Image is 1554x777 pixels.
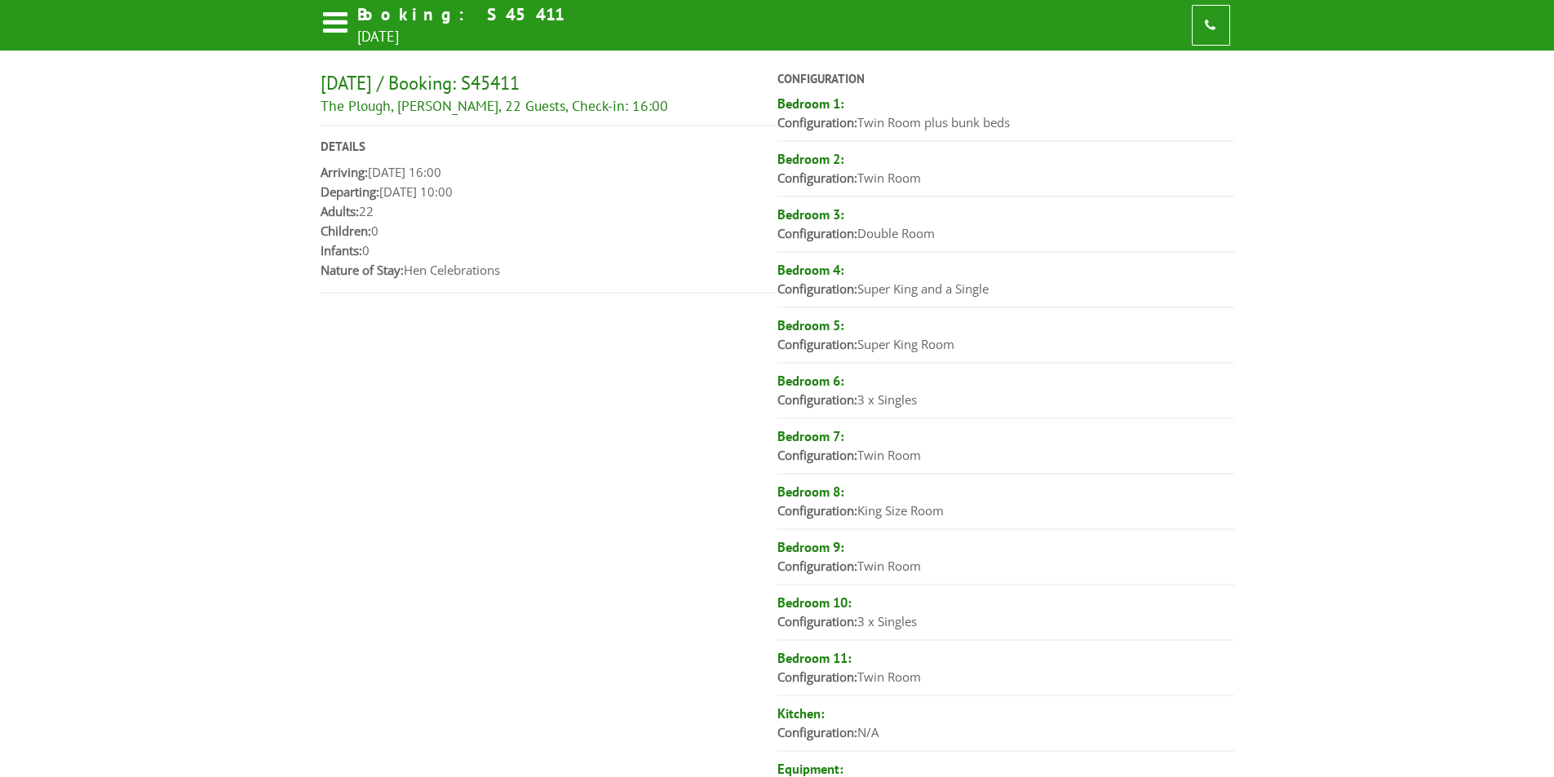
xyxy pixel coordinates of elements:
h4: Bedroom 8: [777,483,1234,501]
strong: Arriving: [321,164,368,180]
h4: Bedroom 2: [777,150,1234,168]
h3: The Plough, [PERSON_NAME], 22 Guests, Check-in: 16:00 [321,96,777,115]
p: 0 [321,221,777,241]
h4: Bedroom 7: [777,427,1234,445]
p: Twin Room [777,667,1234,686]
h4: Bedroom 5: [777,316,1234,334]
strong: Configuration: [777,225,857,241]
p: 22 [321,201,777,221]
p: Hen Celebrations [321,260,777,280]
p: Twin Room [777,445,1234,465]
h1: Booking: S45411 [357,3,564,25]
p: 3 x Singles [777,611,1234,631]
h2: [DATE] / Booking: S45411 [321,71,777,95]
h3: Details [321,139,777,154]
p: [DATE] 16:00 [321,162,777,182]
strong: Children: [321,223,371,239]
h2: [DATE] [357,27,564,46]
h4: Bedroom 10: [777,594,1234,611]
strong: Configuration: [777,114,857,130]
strong: Configuration: [777,170,857,186]
p: 0 [321,241,777,260]
h4: Bedroom 3: [777,205,1234,223]
p: King Size Room [777,501,1234,520]
strong: Adults: [321,203,359,219]
strong: Configuration: [777,336,857,352]
strong: Infants: [321,242,362,258]
a: Booking: S45411 [DATE] [321,3,564,47]
h4: Bedroom 1: [777,95,1234,113]
strong: Configuration: [777,280,857,297]
strong: Configuration: [777,558,857,574]
h3: Configuration [777,71,1234,86]
h4: Bedroom 11: [777,649,1234,667]
strong: Configuration: [777,724,857,740]
strong: Configuration: [777,669,857,685]
strong: Configuration: [777,613,857,629]
p: Twin Room [777,556,1234,576]
p: N/A [777,722,1234,742]
p: Twin Room [777,168,1234,188]
p: Super King and a Single [777,279,1234,298]
strong: Configuration: [777,391,857,408]
h4: Kitchen: [777,704,1234,722]
strong: Configuration: [777,502,857,519]
strong: Nature of Stay: [321,262,404,278]
p: 3 x Singles [777,390,1234,409]
p: [DATE] 10:00 [321,182,777,201]
strong: Configuration: [777,447,857,463]
strong: Departing: [321,183,379,200]
p: Double Room [777,223,1234,243]
h4: Bedroom 9: [777,538,1234,556]
p: Super King Room [777,334,1234,354]
h4: Bedroom 4: [777,261,1234,279]
h4: Bedroom 6: [777,372,1234,390]
p: Twin Room plus bunk beds [777,113,1234,132]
